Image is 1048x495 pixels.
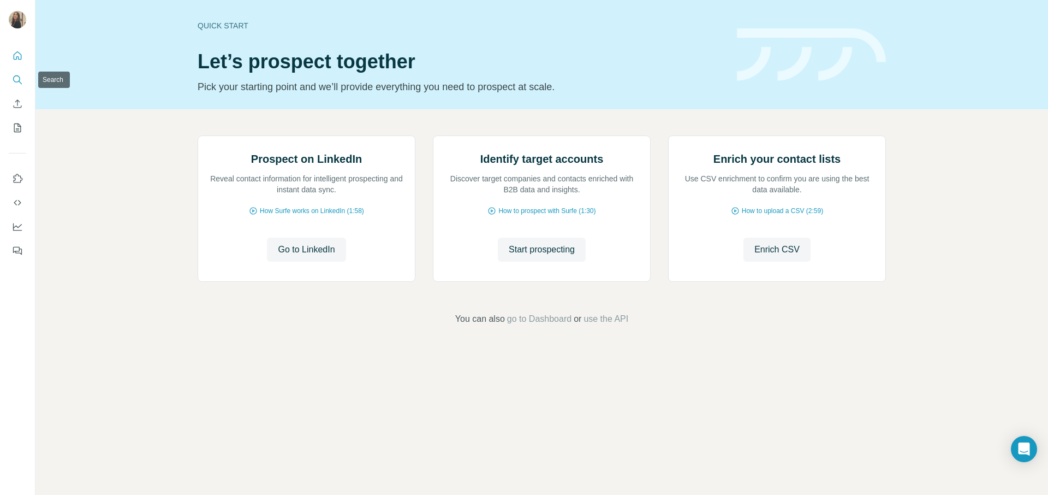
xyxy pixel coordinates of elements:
[251,151,362,167] h2: Prospect on LinkedIn
[9,241,26,261] button: Feedback
[737,28,886,81] img: banner
[278,243,335,256] span: Go to LinkedIn
[509,243,575,256] span: Start prospecting
[498,238,586,262] button: Start prospecting
[754,243,800,256] span: Enrich CSV
[713,151,841,167] h2: Enrich your contact lists
[9,11,26,28] img: Avatar
[9,193,26,213] button: Use Surfe API
[9,217,26,237] button: Dashboard
[498,206,596,216] span: How to prospect with Surfe (1:30)
[480,151,604,167] h2: Identify target accounts
[507,313,571,326] button: go to Dashboard
[680,173,874,195] p: Use CSV enrichment to confirm you are using the best data available.
[9,94,26,114] button: Enrich CSV
[209,173,404,195] p: Reveal contact information for intelligent prospecting and instant data sync.
[742,206,823,216] span: How to upload a CSV (2:59)
[260,206,364,216] span: How Surfe works on LinkedIn (1:58)
[583,313,628,326] button: use the API
[9,118,26,138] button: My lists
[267,238,346,262] button: Go to LinkedIn
[9,70,26,90] button: Search
[455,313,505,326] span: You can also
[1011,436,1037,462] div: Open Intercom Messenger
[198,20,724,31] div: Quick start
[743,238,811,262] button: Enrich CSV
[198,51,724,73] h1: Let’s prospect together
[9,169,26,188] button: Use Surfe on LinkedIn
[9,46,26,66] button: Quick start
[574,313,581,326] span: or
[444,173,639,195] p: Discover target companies and contacts enriched with B2B data and insights.
[198,79,724,95] p: Pick your starting point and we’ll provide everything you need to prospect at scale.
